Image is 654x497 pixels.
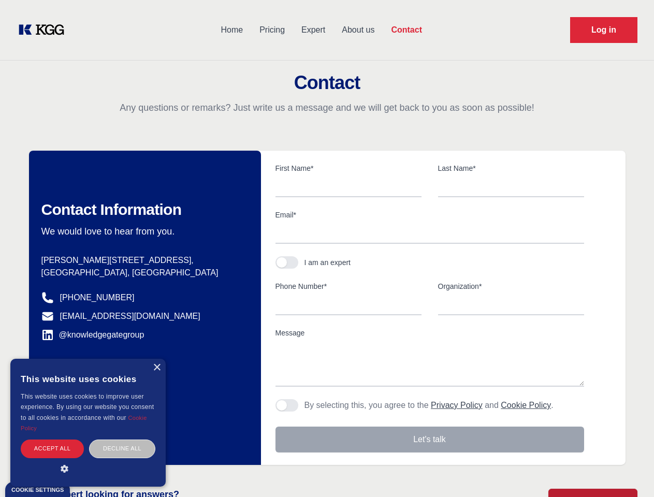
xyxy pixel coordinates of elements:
[11,487,64,493] div: Cookie settings
[438,163,584,173] label: Last Name*
[431,401,483,410] a: Privacy Policy
[602,447,654,497] iframe: Chat Widget
[383,17,430,43] a: Contact
[17,22,72,38] a: KOL Knowledge Platform: Talk to Key External Experts (KEE)
[21,440,84,458] div: Accept all
[501,401,551,410] a: Cookie Policy
[41,267,244,279] p: [GEOGRAPHIC_DATA], [GEOGRAPHIC_DATA]
[293,17,333,43] a: Expert
[275,427,584,452] button: Let's talk
[153,364,161,372] div: Close
[212,17,251,43] a: Home
[41,254,244,267] p: [PERSON_NAME][STREET_ADDRESS],
[89,440,155,458] div: Decline all
[251,17,293,43] a: Pricing
[21,393,154,421] span: This website uses cookies to improve user experience. By using our website you consent to all coo...
[60,310,200,323] a: [EMAIL_ADDRESS][DOMAIN_NAME]
[60,291,135,304] a: [PHONE_NUMBER]
[333,17,383,43] a: About us
[41,329,144,341] a: @knowledgegategroup
[438,281,584,291] label: Organization*
[304,399,554,412] p: By selecting this, you agree to the and .
[275,328,584,338] label: Message
[304,257,351,268] div: I am an expert
[275,281,422,291] label: Phone Number*
[21,367,155,391] div: This website uses cookies
[41,225,244,238] p: We would love to hear from you.
[12,101,642,114] p: Any questions or remarks? Just write us a message and we will get back to you as soon as possible!
[570,17,637,43] a: Request Demo
[21,415,147,431] a: Cookie Policy
[275,163,422,173] label: First Name*
[12,72,642,93] h2: Contact
[41,200,244,219] h2: Contact Information
[275,210,584,220] label: Email*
